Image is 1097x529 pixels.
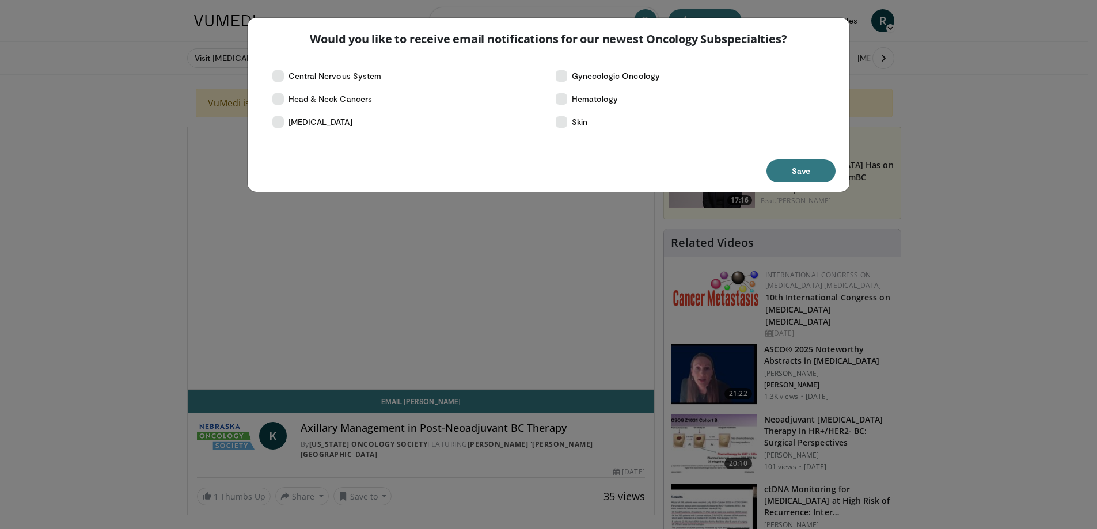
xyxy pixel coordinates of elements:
span: Gynecologic Oncology [572,70,660,82]
span: Skin [572,116,587,128]
button: Save [766,159,836,182]
p: Would you like to receive email notifications for our newest Oncology Subspecialties? [310,32,787,47]
span: Central Nervous System [289,70,382,82]
span: [MEDICAL_DATA] [289,116,352,128]
span: Hematology [572,93,618,105]
span: Head & Neck Cancers [289,93,372,105]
